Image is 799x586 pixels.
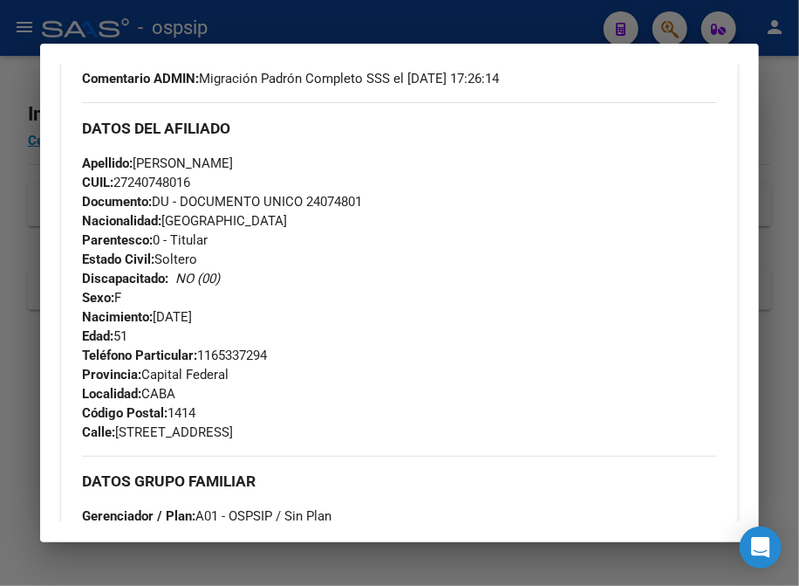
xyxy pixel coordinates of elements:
[82,386,175,402] span: CABA
[82,309,153,325] strong: Nacimiento:
[82,71,199,86] strong: Comentario ADMIN:
[82,175,190,190] span: 27240748016
[82,367,141,383] strong: Provincia:
[82,348,197,363] strong: Teléfono Particular:
[82,472,717,491] h3: DATOS GRUPO FAMILIAR
[82,405,195,421] span: 1414
[82,348,267,363] span: 1165337294
[82,232,208,248] span: 0 - Titular
[82,328,113,344] strong: Edad:
[175,271,220,286] i: NO (00)
[82,424,115,440] strong: Calle:
[82,175,113,190] strong: CUIL:
[82,508,331,524] span: A01 - OSPSIP / Sin Plan
[82,232,153,248] strong: Parentesco:
[82,290,114,306] strong: Sexo:
[82,386,141,402] strong: Localidad:
[82,69,499,88] span: Migración Padrón Completo SSS el [DATE] 17:26:14
[82,213,161,229] strong: Nacionalidad:
[82,405,167,421] strong: Código Postal:
[82,194,152,210] strong: Documento:
[82,290,121,306] span: F
[82,252,154,267] strong: Estado Civil:
[82,271,168,286] strong: Discapacitado:
[82,252,197,267] span: Soltero
[82,155,233,171] span: [PERSON_NAME]
[82,155,133,171] strong: Apellido:
[82,328,127,344] span: 51
[82,194,362,210] span: DU - DOCUMENTO UNICO 24074801
[82,424,233,440] span: [STREET_ADDRESS]
[82,309,192,325] span: [DATE]
[82,119,717,138] h3: DATOS DEL AFILIADO
[82,213,287,229] span: [GEOGRAPHIC_DATA]
[740,527,782,569] div: Open Intercom Messenger
[82,508,195,524] strong: Gerenciador / Plan:
[82,367,229,383] span: Capital Federal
